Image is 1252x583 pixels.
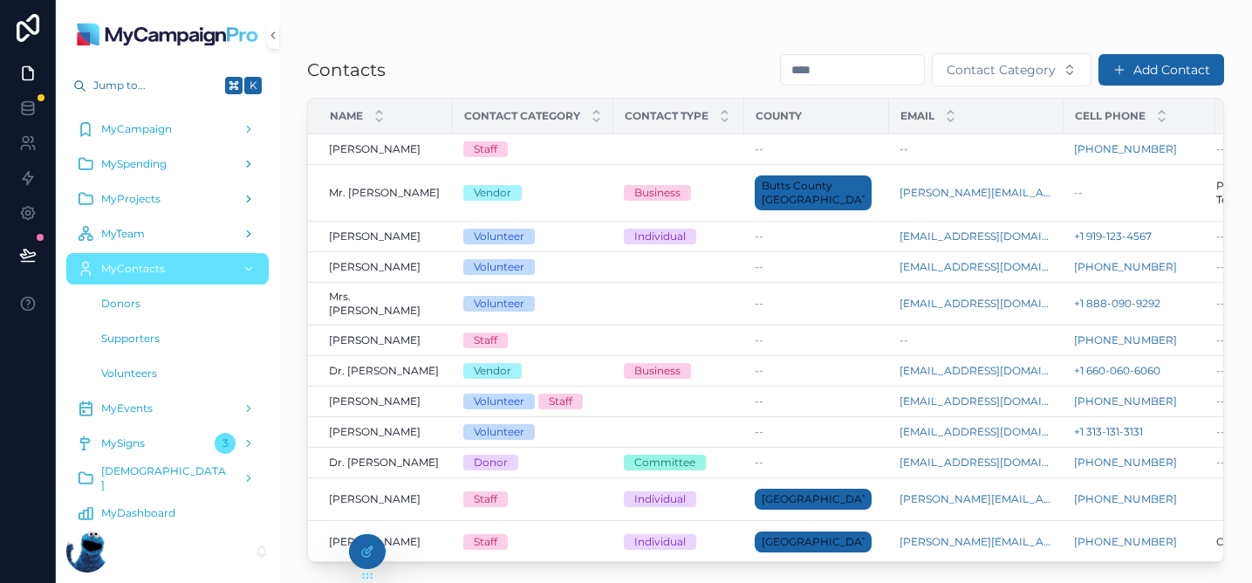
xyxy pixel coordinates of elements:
div: Individual [634,229,686,244]
a: [EMAIL_ADDRESS][DOMAIN_NAME] [900,230,1053,243]
a: [PERSON_NAME][EMAIL_ADDRESS][DOMAIN_NAME] [900,186,1053,200]
a: [EMAIL_ADDRESS][DOMAIN_NAME] [900,260,1053,274]
a: MyTeam [66,218,269,250]
a: -- [755,260,879,274]
div: Individual [634,491,686,507]
span: Contact Type [625,109,708,123]
span: [DEMOGRAPHIC_DATA] [101,464,229,492]
span: [PERSON_NAME] [329,535,421,549]
a: Business [624,185,734,201]
a: [PERSON_NAME][EMAIL_ADDRESS][DOMAIN_NAME] [900,492,1053,506]
a: Butts County [GEOGRAPHIC_DATA] [755,172,879,214]
span: Jump to... [93,79,218,93]
a: MyDashboard [66,497,269,529]
a: [PERSON_NAME][EMAIL_ADDRESS][DOMAIN_NAME] [900,535,1053,549]
span: MyProjects [101,192,161,206]
a: MyCampaign [66,113,269,145]
span: Dr. [PERSON_NAME] [329,364,439,378]
a: [PERSON_NAME] [329,535,442,549]
a: [EMAIL_ADDRESS][DOMAIN_NAME] [900,425,1053,439]
a: [PERSON_NAME] [329,425,442,439]
a: [PHONE_NUMBER] [1074,535,1177,549]
span: Contact Category [947,61,1056,79]
a: [PHONE_NUMBER] [1074,394,1177,408]
span: MyEvents [101,401,153,415]
a: [EMAIL_ADDRESS][DOMAIN_NAME] [900,456,1053,470]
span: -- [1216,425,1225,439]
a: Staff [463,141,603,157]
button: Select Button [932,53,1091,86]
a: [DEMOGRAPHIC_DATA] [66,463,269,494]
a: -- [755,333,879,347]
span: -- [755,297,763,311]
a: [PERSON_NAME] [329,333,442,347]
span: -- [755,394,763,408]
a: +1 313-131-3131 [1074,425,1143,439]
span: -- [755,364,763,378]
span: K [246,79,260,93]
a: [PHONE_NUMBER] [1074,394,1205,408]
a: +1 888-090-9292 [1074,297,1160,311]
span: -- [755,142,763,156]
div: Business [634,363,681,379]
a: [PHONE_NUMBER] [1074,456,1205,470]
a: -- [1074,186,1205,200]
a: Business [624,363,734,379]
a: -- [755,425,879,439]
a: [PHONE_NUMBER] [1074,333,1177,347]
a: [GEOGRAPHIC_DATA] [755,485,879,513]
div: Staff [474,491,497,507]
span: -- [1216,142,1225,156]
a: Donor [463,455,603,470]
a: -- [900,142,1053,156]
span: [PERSON_NAME] [329,230,421,243]
a: Supporters [87,323,269,354]
div: Donor [474,455,508,470]
a: [PHONE_NUMBER] [1074,142,1177,156]
div: Staff [549,394,572,409]
a: Committee [624,455,734,470]
a: Staff [463,491,603,507]
span: -- [755,260,763,274]
div: Volunteer [474,394,524,409]
span: Cell Phone [1075,109,1146,123]
a: [GEOGRAPHIC_DATA] [755,528,879,556]
span: MySpending [101,157,167,171]
span: -- [755,425,763,439]
span: Name [330,109,363,123]
div: Business [634,185,681,201]
span: [PERSON_NAME] [329,260,421,274]
span: -- [1216,364,1225,378]
a: Individual [624,491,734,507]
a: +1 313-131-3131 [1074,425,1205,439]
span: -- [1216,394,1225,408]
a: -- [755,230,879,243]
p: [PERSON_NAME] [122,543,226,560]
a: -- [755,364,879,378]
h1: Contacts [307,58,386,82]
span: -- [900,333,908,347]
span: Mr. [PERSON_NAME] [329,186,440,200]
a: MyEvents [66,393,269,424]
a: Volunteer [463,229,603,244]
span: MySigns [101,436,145,450]
span: [GEOGRAPHIC_DATA] [762,492,865,506]
a: [PHONE_NUMBER] [1074,260,1177,274]
a: MyProjects [66,183,269,215]
div: Individual [634,534,686,550]
a: Staff [463,534,603,550]
a: [PHONE_NUMBER] [1074,333,1205,347]
a: [PHONE_NUMBER] [1074,535,1205,549]
span: -- [1074,186,1083,200]
span: -- [755,333,763,347]
span: Email [900,109,934,123]
a: MySigns3 [66,428,269,459]
a: [PHONE_NUMBER] [1074,492,1177,506]
span: Butts County [GEOGRAPHIC_DATA] [762,179,865,207]
div: Volunteer [474,229,524,244]
a: MySpending [66,148,269,180]
span: Contact Category [464,109,580,123]
div: Volunteer [474,424,524,440]
a: Mrs. [PERSON_NAME] [329,290,442,318]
